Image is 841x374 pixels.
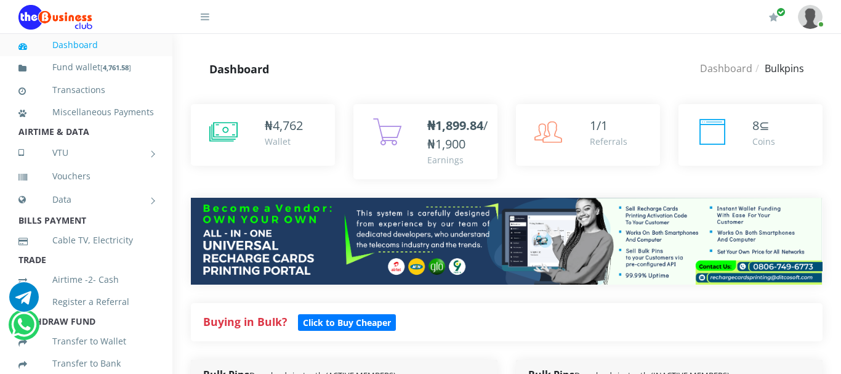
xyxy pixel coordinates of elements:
a: Data [18,184,154,215]
a: Airtime -2- Cash [18,266,154,294]
a: Vouchers [18,162,154,190]
span: 8 [752,117,759,134]
img: Logo [18,5,92,30]
a: Cable TV, Electricity [18,226,154,254]
div: Coins [752,135,775,148]
a: Register a Referral [18,288,154,316]
a: Fund wallet[4,761.58] [18,53,154,82]
small: [ ] [100,63,131,72]
strong: Dashboard [209,62,269,76]
div: ₦ [265,116,303,135]
a: Dashboard [18,31,154,59]
span: 4,762 [273,117,303,134]
strong: Buying in Bulk? [203,314,287,329]
a: 1/1 Referrals [516,104,660,166]
div: Earnings [427,153,488,166]
div: Referrals [590,135,627,148]
a: VTU [18,137,154,168]
li: Bulkpins [752,61,804,76]
div: ⊆ [752,116,775,135]
b: ₦1,899.84 [427,117,483,134]
a: Dashboard [700,62,752,75]
img: User [798,5,823,29]
a: ₦4,762 Wallet [191,104,335,166]
a: Miscellaneous Payments [18,98,154,126]
a: Transactions [18,76,154,104]
a: Transfer to Wallet [18,327,154,356]
i: Renew/Upgrade Subscription [769,12,778,22]
img: multitenant_rcp.png [191,198,823,285]
a: Chat for support [11,319,36,339]
a: Chat for support [9,291,39,312]
a: Click to Buy Cheaper [298,314,396,329]
span: Renew/Upgrade Subscription [776,7,786,17]
b: 4,761.58 [103,63,129,72]
span: 1/1 [590,117,608,134]
div: Wallet [265,135,303,148]
a: ₦1,899.84/₦1,900 Earnings [353,104,497,179]
span: /₦1,900 [427,117,488,152]
b: Click to Buy Cheaper [303,317,391,328]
